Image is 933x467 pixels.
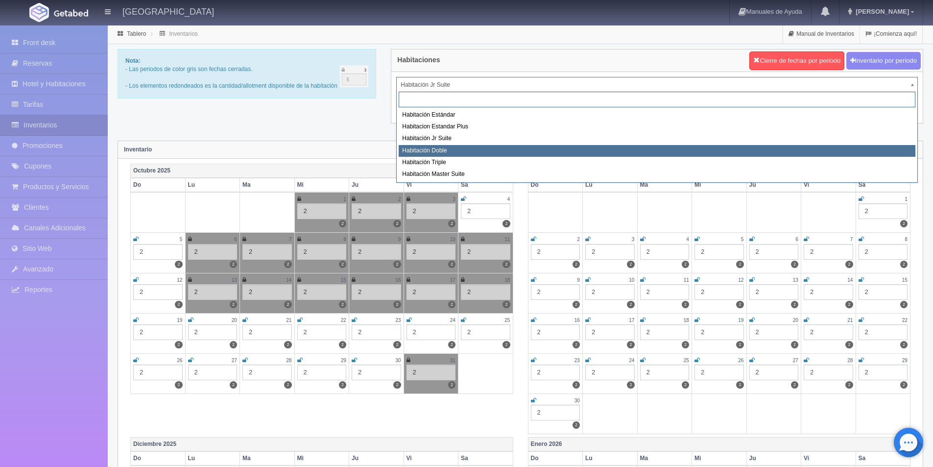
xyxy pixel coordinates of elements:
div: Habitación Triple [399,157,915,169]
div: Habitación Doble [399,145,915,157]
div: Habitacion Estandar Plus [399,121,915,133]
div: Habitación Jr Suite [399,133,915,145]
div: Habitación Estándar [399,109,915,121]
div: Habitación Master Suite [399,169,915,180]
